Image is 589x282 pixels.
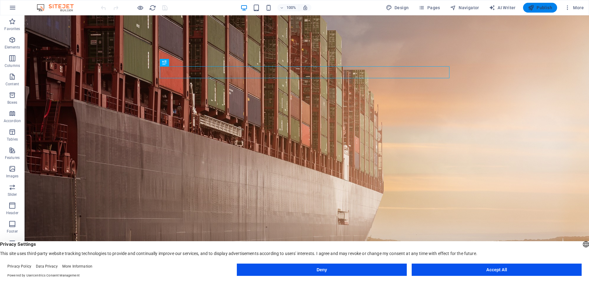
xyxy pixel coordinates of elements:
span: Publish [528,5,552,11]
p: Favorites [4,26,20,31]
p: Accordion [4,118,21,123]
i: On resize automatically adjust zoom level to fit chosen device. [302,5,308,10]
p: Content [6,82,19,87]
span: Design [386,5,409,11]
span: AI Writer [489,5,516,11]
h6: 100% [287,4,296,11]
button: Click here to leave preview mode and continue editing [137,4,144,11]
div: Design (Ctrl+Alt+Y) [383,3,411,13]
button: Publish [523,3,557,13]
p: Features [5,155,20,160]
span: Navigator [450,5,479,11]
img: Editor Logo [35,4,81,11]
p: Boxes [7,100,17,105]
button: Pages [416,3,442,13]
button: AI Writer [487,3,518,13]
button: Design [383,3,411,13]
span: Pages [418,5,440,11]
p: Elements [5,45,20,50]
p: Tables [7,137,18,142]
i: Reload page [149,4,156,11]
p: Images [6,174,19,179]
button: More [562,3,586,13]
span: More [564,5,584,11]
p: Footer [7,229,18,234]
p: Slider [8,192,17,197]
p: Header [6,211,18,215]
p: Columns [5,63,20,68]
button: 100% [277,4,299,11]
button: reload [149,4,156,11]
button: Navigator [448,3,482,13]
